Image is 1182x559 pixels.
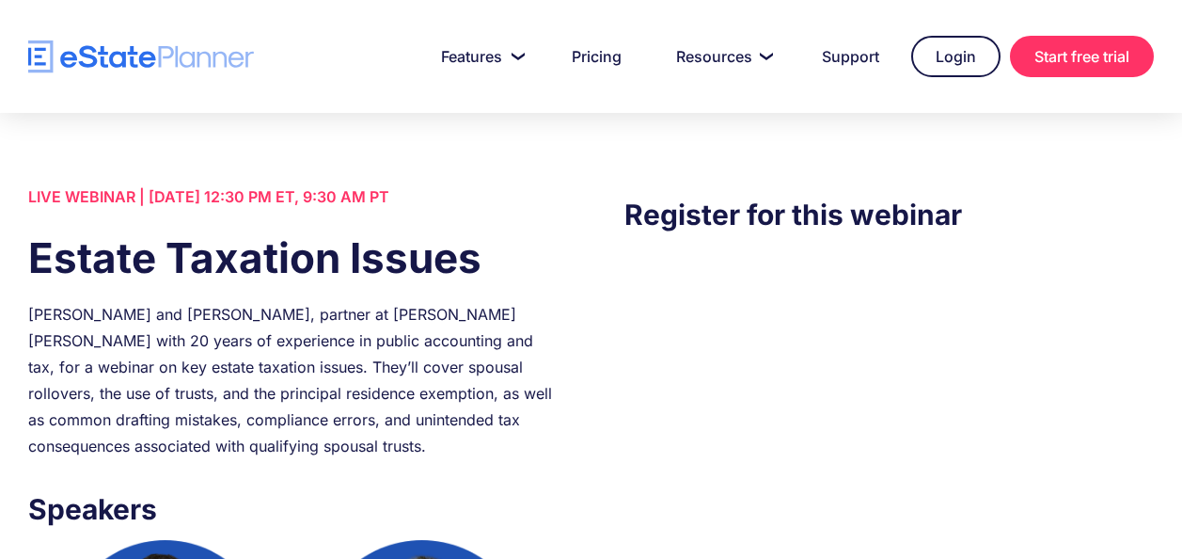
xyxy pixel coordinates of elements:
h1: Estate Taxation Issues [28,229,558,287]
a: Pricing [549,38,644,75]
a: Features [418,38,540,75]
a: Start free trial [1010,36,1154,77]
h3: Register for this webinar [624,193,1154,236]
h3: Speakers [28,487,558,531]
a: home [28,40,254,73]
a: Login [911,36,1001,77]
a: Resources [654,38,790,75]
a: Support [799,38,902,75]
div: LIVE WEBINAR | [DATE] 12:30 PM ET, 9:30 AM PT [28,184,558,210]
div: [PERSON_NAME] and [PERSON_NAME], partner at [PERSON_NAME] [PERSON_NAME] with 20 years of experien... [28,301,558,459]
